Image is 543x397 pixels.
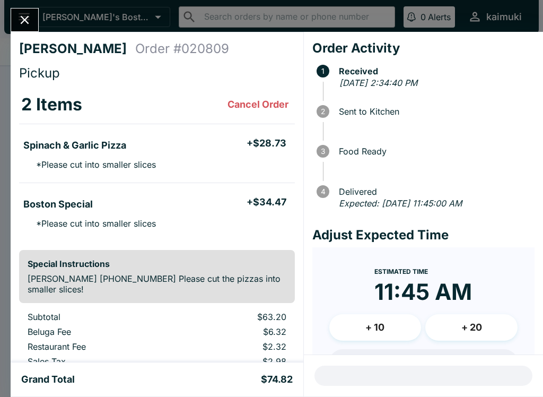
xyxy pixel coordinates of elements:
text: 4 [320,187,325,196]
p: $6.32 [182,326,286,337]
table: orders table [19,312,295,371]
button: Close [11,8,38,31]
span: Estimated Time [374,267,428,275]
h6: Special Instructions [28,258,286,269]
p: Sales Tax [28,356,165,367]
p: $2.32 [182,341,286,352]
h5: Boston Special [23,198,93,211]
h5: + $28.73 [247,137,286,150]
text: 3 [321,147,325,156]
time: 11:45 AM [374,278,472,306]
text: 2 [321,107,325,116]
text: 1 [321,67,325,75]
h5: + $34.47 [247,196,286,209]
span: Delivered [334,187,535,196]
h4: Order # 020809 [135,41,229,57]
table: orders table [19,85,295,241]
p: $63.20 [182,312,286,322]
button: Cancel Order [223,94,293,115]
span: Sent to Kitchen [334,107,535,116]
h4: Adjust Expected Time [312,227,535,243]
span: Food Ready [334,146,535,156]
p: $2.98 [182,356,286,367]
p: Subtotal [28,312,165,322]
h4: Order Activity [312,40,535,56]
h4: [PERSON_NAME] [19,41,135,57]
p: * Please cut into smaller slices [28,218,156,229]
p: Beluga Fee [28,326,165,337]
p: * Please cut into smaller slices [28,159,156,170]
p: [PERSON_NAME] [PHONE_NUMBER] Please cut the pizzas into smaller slices! [28,273,286,295]
button: + 10 [329,314,422,341]
button: + 20 [425,314,518,341]
span: Pickup [19,65,60,81]
p: Restaurant Fee [28,341,165,352]
em: [DATE] 2:34:40 PM [339,77,417,88]
h5: $74.82 [261,373,293,386]
span: Received [334,66,535,76]
em: Expected: [DATE] 11:45:00 AM [339,198,462,209]
h5: Spinach & Garlic Pizza [23,139,126,152]
h3: 2 Items [21,94,82,115]
h5: Grand Total [21,373,75,386]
